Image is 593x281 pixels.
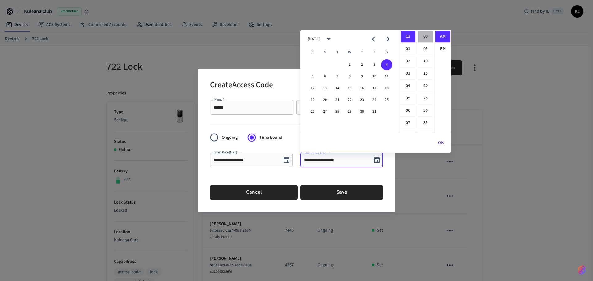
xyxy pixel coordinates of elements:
[210,76,273,95] h2: Create Access Code
[418,93,433,104] li: 25 minutes
[369,46,380,59] span: Friday
[418,80,433,92] li: 20 minutes
[418,105,433,117] li: 30 minutes
[401,130,415,141] li: 8 hours
[356,71,368,82] button: 9
[344,106,355,117] button: 29
[307,71,318,82] button: 5
[319,71,330,82] button: 6
[401,43,415,55] li: 1 hours
[356,94,368,105] button: 23
[435,43,450,55] li: PM
[319,46,330,59] span: Monday
[381,83,392,94] button: 18
[381,59,392,70] button: 4
[322,32,336,46] button: calendar view is open, switch to year view
[305,150,327,155] label: End Date (HST)
[307,106,318,117] button: 26
[344,46,355,59] span: Wednesday
[369,94,380,105] button: 24
[332,94,343,105] button: 21
[332,71,343,82] button: 7
[307,46,318,59] span: Sunday
[344,59,355,70] button: 1
[381,32,395,46] button: Next month
[214,97,224,102] label: Name
[332,46,343,59] span: Tuesday
[418,56,433,67] li: 10 minutes
[300,185,383,200] button: Save
[417,30,434,133] ul: Select minutes
[319,83,330,94] button: 13
[399,30,417,133] ul: Select hours
[401,105,415,117] li: 6 hours
[308,36,320,43] div: [DATE]
[332,83,343,94] button: 14
[356,46,368,59] span: Thursday
[369,83,380,94] button: 17
[401,93,415,104] li: 5 hours
[319,106,330,117] button: 27
[307,83,318,94] button: 12
[344,94,355,105] button: 22
[307,94,318,105] button: 19
[401,80,415,92] li: 4 hours
[381,46,392,59] span: Saturday
[344,83,355,94] button: 15
[369,59,380,70] button: 3
[418,68,433,80] li: 15 minutes
[418,43,433,55] li: 5 minutes
[319,94,330,105] button: 20
[418,130,433,141] li: 40 minutes
[366,32,381,46] button: Previous month
[344,71,355,82] button: 8
[418,117,433,129] li: 35 minutes
[369,71,380,82] button: 10
[222,134,238,141] span: Ongoing
[332,106,343,117] button: 28
[356,83,368,94] button: 16
[210,185,298,200] button: Cancel
[401,117,415,129] li: 7 hours
[371,154,383,166] button: Choose date, selected date is Oct 4, 2025
[356,59,368,70] button: 2
[259,134,282,141] span: Time bound
[401,56,415,67] li: 2 hours
[369,106,380,117] button: 31
[435,31,450,43] li: AM
[418,31,433,43] li: 0 minutes
[381,71,392,82] button: 11
[578,265,586,275] img: SeamLogoGradient.69752ec5.svg
[434,30,451,133] ul: Select meridiem
[401,31,415,43] li: 12 hours
[280,154,293,166] button: Choose date, selected date is Sep 27, 2025
[381,94,392,105] button: 25
[401,68,415,80] li: 3 hours
[431,135,451,150] button: OK
[356,106,368,117] button: 30
[214,150,238,155] label: Start Date (HST)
